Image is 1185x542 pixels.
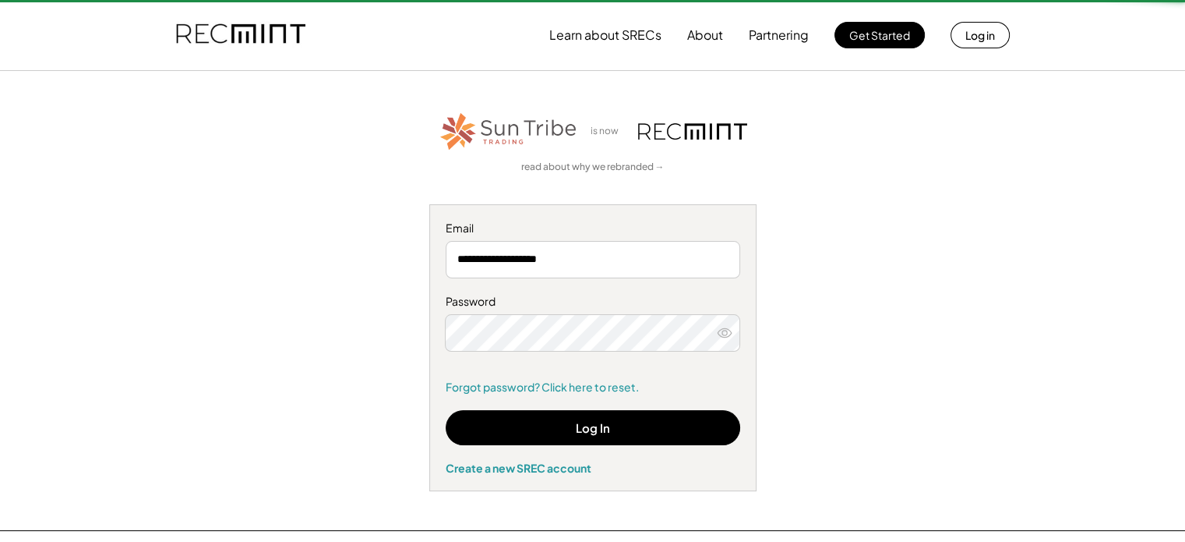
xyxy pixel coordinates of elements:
div: Email [446,221,740,236]
button: Learn about SRECs [549,19,661,51]
div: is now [587,125,630,138]
div: Create a new SREC account [446,461,740,475]
img: recmint-logotype%403x.png [176,9,305,62]
img: recmint-logotype%403x.png [638,123,747,140]
img: STT_Horizontal_Logo%2B-%2BColor.png [439,110,579,153]
button: Get Started [834,22,925,48]
button: About [687,19,723,51]
button: Log In [446,410,740,445]
a: read about why we rebranded → [521,161,665,174]
button: Partnering [749,19,809,51]
div: Password [446,294,740,310]
button: Log in [950,22,1010,48]
a: Forgot password? Click here to reset. [446,380,740,395]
